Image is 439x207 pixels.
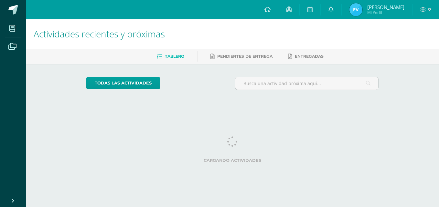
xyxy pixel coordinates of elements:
[367,10,404,15] span: Mi Perfil
[34,28,165,40] span: Actividades recientes y próximas
[367,4,404,10] span: [PERSON_NAME]
[86,158,379,163] label: Cargando actividades
[210,51,273,62] a: Pendientes de entrega
[288,51,324,62] a: Entregadas
[295,54,324,59] span: Entregadas
[165,54,184,59] span: Tablero
[217,54,273,59] span: Pendientes de entrega
[349,3,362,16] img: c1aa558d72ff44a56732377d04ee3a53.png
[157,51,184,62] a: Tablero
[86,77,160,89] a: todas las Actividades
[235,77,379,90] input: Busca una actividad próxima aquí...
